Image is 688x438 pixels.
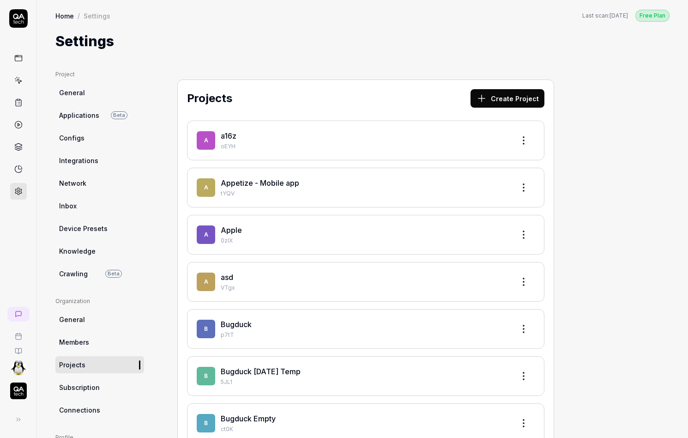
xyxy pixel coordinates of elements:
[84,11,110,20] div: Settings
[59,405,100,415] span: Connections
[55,265,144,282] a: CrawlingBeta
[197,273,215,291] span: a
[197,414,215,432] span: B
[221,142,507,151] p: oEYH
[221,320,252,329] a: Bugduck
[221,273,233,282] a: asd
[59,337,89,347] span: Members
[4,375,33,401] button: QA Tech Logo
[471,89,544,108] button: Create Project
[197,367,215,385] span: B
[55,401,144,419] a: Connections
[59,178,86,188] span: Network
[59,383,100,392] span: Subscription
[55,107,144,124] a: ApplicationsBeta
[55,11,74,20] a: Home
[221,225,242,235] a: Apple
[55,379,144,396] a: Subscription
[55,334,144,351] a: Members
[221,367,301,376] a: Bugduck [DATE] Temp
[59,133,84,143] span: Configs
[55,311,144,328] a: General
[59,360,85,370] span: Projects
[11,360,26,375] img: 5eef0e98-4aae-465c-a732-758f13500123.jpeg
[221,131,236,140] a: a16z
[197,178,215,197] span: A
[4,325,33,340] a: Book a call with us
[59,246,96,256] span: Knowledge
[610,12,628,19] time: [DATE]
[221,425,507,433] p: ct0K
[221,237,507,245] p: 0zIX
[59,224,108,233] span: Device Presets
[221,189,507,198] p: tYQV
[55,175,144,192] a: Network
[582,12,628,20] span: Last scan:
[197,320,215,338] span: B
[55,243,144,260] a: Knowledge
[10,383,27,399] img: QA Tech Logo
[55,197,144,214] a: Inbox
[55,152,144,169] a: Integrations
[7,307,30,322] a: New conversation
[111,111,127,119] span: Beta
[59,88,85,97] span: General
[59,110,99,120] span: Applications
[55,70,144,79] div: Project
[55,31,114,52] h1: Settings
[635,9,670,22] button: Free Plan
[582,12,628,20] button: Last scan:[DATE]
[635,10,670,22] div: Free Plan
[221,331,507,339] p: p7tT
[59,156,98,165] span: Integrations
[221,284,507,292] p: VTgx
[55,297,144,305] div: Organization
[59,269,88,279] span: Crawling
[105,270,122,278] span: Beta
[221,378,507,386] p: 5JL1
[59,315,85,324] span: General
[55,129,144,146] a: Configs
[55,220,144,237] a: Device Presets
[4,340,33,355] a: Documentation
[197,131,215,150] span: a
[55,84,144,101] a: General
[221,414,276,423] a: Bugduck Empty
[197,225,215,244] span: A
[221,178,299,188] a: Appetize - Mobile app
[55,356,144,373] a: Projects
[59,201,77,211] span: Inbox
[78,11,80,20] div: /
[187,90,232,107] h2: Projects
